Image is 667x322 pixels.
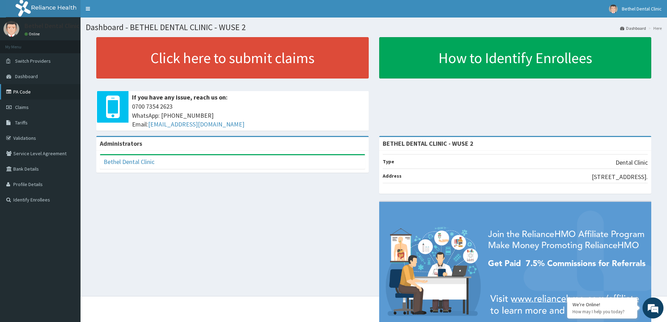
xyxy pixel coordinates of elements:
p: [STREET_ADDRESS]. [592,172,648,181]
span: 0700 7354 2623 WhatsApp: [PHONE_NUMBER] Email: [132,102,365,129]
p: Bethel Dental Clinic [25,23,79,29]
img: User Image [609,5,618,13]
textarea: Type your message and hit 'Enter' [4,191,133,216]
span: Tariffs [15,119,28,126]
b: If you have any issue, reach us on: [132,93,228,101]
strong: BETHEL DENTAL CLINIC - WUSE 2 [383,139,473,148]
span: We're online! [41,88,97,159]
a: Click here to submit claims [96,37,369,78]
li: Here [647,25,662,31]
div: We're Online! [572,301,632,308]
span: Bethel Dental Clinic [622,6,662,12]
p: Dental Clinic [616,158,648,167]
span: Claims [15,104,29,110]
b: Type [383,158,394,165]
b: Administrators [100,139,142,148]
a: Bethel Dental Clinic [104,158,154,166]
a: Online [25,32,41,36]
a: How to Identify Enrollees [379,37,652,78]
span: Dashboard [15,73,38,80]
img: User Image [4,21,19,37]
div: Chat with us now [36,39,118,48]
div: Minimize live chat window [115,4,132,20]
span: Switch Providers [15,58,51,64]
p: How may I help you today? [572,309,632,315]
b: Address [383,173,402,179]
h1: Dashboard - BETHEL DENTAL CLINIC - WUSE 2 [86,23,662,32]
img: d_794563401_company_1708531726252_794563401 [13,35,28,53]
a: Dashboard [620,25,646,31]
a: [EMAIL_ADDRESS][DOMAIN_NAME] [148,120,244,128]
